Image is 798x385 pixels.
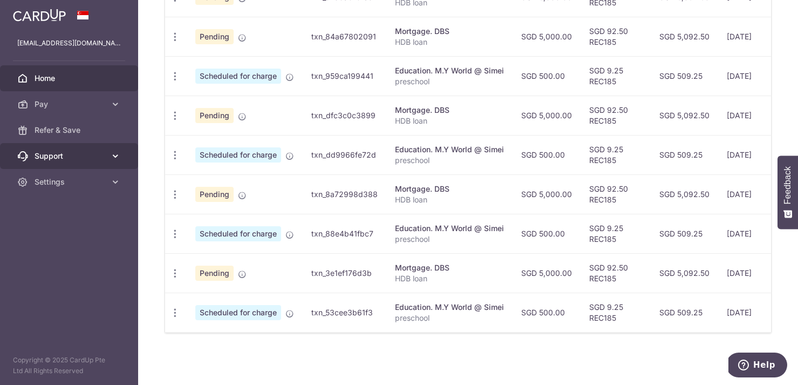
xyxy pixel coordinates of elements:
[718,174,792,214] td: [DATE]
[513,96,581,135] td: SGD 5,000.00
[651,56,718,96] td: SGD 509.25
[581,214,651,253] td: SGD 9.25 REC185
[513,174,581,214] td: SGD 5,000.00
[395,105,504,116] div: Mortgage. DBS
[783,166,793,204] span: Feedback
[718,293,792,332] td: [DATE]
[303,96,386,135] td: txn_dfc3c0c3899
[395,65,504,76] div: Education. M.Y World @ Simei
[581,253,651,293] td: SGD 92.50 REC185
[303,293,386,332] td: txn_53cee3b61f3
[395,262,504,273] div: Mortgage. DBS
[395,184,504,194] div: Mortgage. DBS
[513,293,581,332] td: SGD 500.00
[513,135,581,174] td: SGD 500.00
[651,253,718,293] td: SGD 5,092.50
[303,174,386,214] td: txn_8a72998d388
[195,69,281,84] span: Scheduled for charge
[35,73,106,84] span: Home
[581,174,651,214] td: SGD 92.50 REC185
[718,214,792,253] td: [DATE]
[395,194,504,205] p: HDB loan
[395,234,504,245] p: preschool
[395,116,504,126] p: HDB loan
[303,56,386,96] td: txn_959ca199441
[195,29,234,44] span: Pending
[17,38,121,49] p: [EMAIL_ADDRESS][DOMAIN_NAME]
[395,313,504,323] p: preschool
[195,266,234,281] span: Pending
[581,293,651,332] td: SGD 9.25 REC185
[651,96,718,135] td: SGD 5,092.50
[395,223,504,234] div: Education. M.Y World @ Simei
[195,187,234,202] span: Pending
[651,214,718,253] td: SGD 509.25
[581,17,651,56] td: SGD 92.50 REC185
[195,305,281,320] span: Scheduled for charge
[513,56,581,96] td: SGD 500.00
[395,302,504,313] div: Education. M.Y World @ Simei
[651,17,718,56] td: SGD 5,092.50
[395,76,504,87] p: preschool
[718,253,792,293] td: [DATE]
[581,135,651,174] td: SGD 9.25 REC185
[35,177,106,187] span: Settings
[651,135,718,174] td: SGD 509.25
[718,17,792,56] td: [DATE]
[395,273,504,284] p: HDB loan
[195,147,281,163] span: Scheduled for charge
[513,214,581,253] td: SGD 500.00
[35,125,106,136] span: Refer & Save
[195,226,281,241] span: Scheduled for charge
[777,156,798,229] button: Feedback - Show survey
[35,99,106,110] span: Pay
[195,108,234,123] span: Pending
[303,214,386,253] td: txn_88e4b41fbc7
[718,135,792,174] td: [DATE]
[395,144,504,155] div: Education. M.Y World @ Simei
[13,9,66,22] img: CardUp
[35,151,106,161] span: Support
[395,26,504,37] div: Mortgage. DBS
[303,17,386,56] td: txn_84a67802091
[651,293,718,332] td: SGD 509.25
[718,96,792,135] td: [DATE]
[718,56,792,96] td: [DATE]
[581,96,651,135] td: SGD 92.50 REC185
[513,17,581,56] td: SGD 5,000.00
[728,353,787,380] iframe: Opens a widget where you can find more information
[513,253,581,293] td: SGD 5,000.00
[303,135,386,174] td: txn_dd9966fe72d
[395,37,504,48] p: HDB loan
[581,56,651,96] td: SGD 9.25 REC185
[303,253,386,293] td: txn_3e1ef176d3b
[651,174,718,214] td: SGD 5,092.50
[395,155,504,166] p: preschool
